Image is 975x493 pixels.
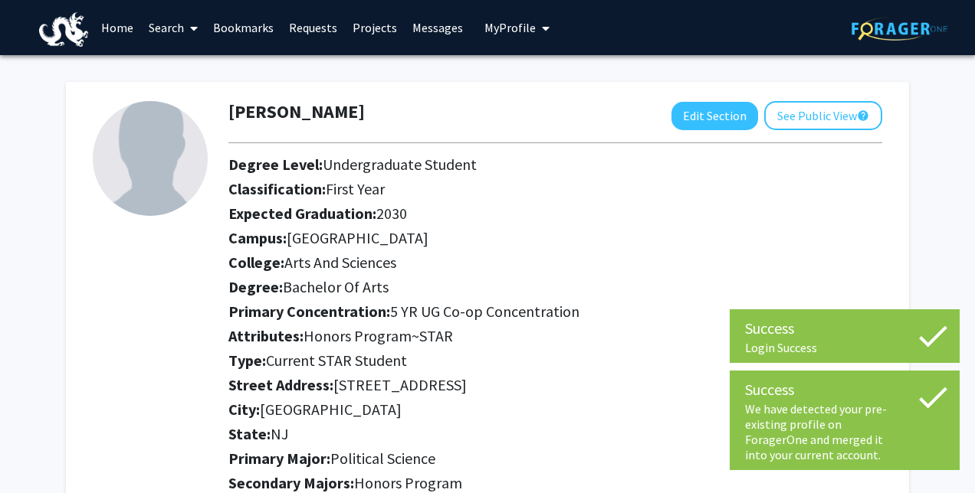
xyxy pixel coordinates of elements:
[671,102,758,130] button: Edit Section
[283,277,389,296] span: Bachelor Of Arts
[141,1,205,54] a: Search
[39,12,88,47] img: Drexel University Logo
[228,253,882,272] h2: College:
[228,327,882,345] h2: Attributes:
[745,378,944,401] div: Success
[745,401,944,462] div: We have detected your pre-existing profile on ForagerOne and merged it into your current account.
[345,1,405,54] a: Projects
[405,1,471,54] a: Messages
[228,449,882,468] h2: Primary Major:
[228,180,882,198] h2: Classification:
[390,302,579,321] span: 5 YR UG Co-op Concentration
[228,376,882,394] h2: Street Address:
[228,278,882,296] h2: Degree:
[284,253,396,272] span: Arts And Sciences
[94,1,141,54] a: Home
[304,326,453,345] span: Honors Program~STAR
[745,340,944,355] div: Login Success
[228,204,882,223] h2: Expected Graduation:
[764,101,882,130] button: See Public View
[266,351,407,370] span: Current STAR Student
[271,424,288,443] span: NJ
[326,179,385,198] span: First Year
[852,17,947,41] img: ForagerOne Logo
[354,473,462,492] span: Honors Program
[228,351,882,370] h2: Type:
[228,229,882,247] h2: Campus:
[228,400,882,419] h2: City:
[910,424,964,482] iframe: Chat
[228,474,882,492] h2: Secondary Majors:
[287,228,428,247] span: [GEOGRAPHIC_DATA]
[484,20,536,35] span: My Profile
[333,375,467,394] span: [STREET_ADDRESS]
[281,1,345,54] a: Requests
[228,302,882,321] h2: Primary Concentration:
[857,106,869,125] mat-icon: help
[260,400,402,419] span: [GEOGRAPHIC_DATA]
[228,155,882,174] h2: Degree Level:
[376,204,407,223] span: 2030
[745,317,944,340] div: Success
[228,101,365,123] h1: [PERSON_NAME]
[228,425,882,443] h2: State:
[330,449,435,468] span: Political Science
[93,101,208,216] img: Profile Picture
[323,155,477,174] span: Undergraduate Student
[205,1,281,54] a: Bookmarks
